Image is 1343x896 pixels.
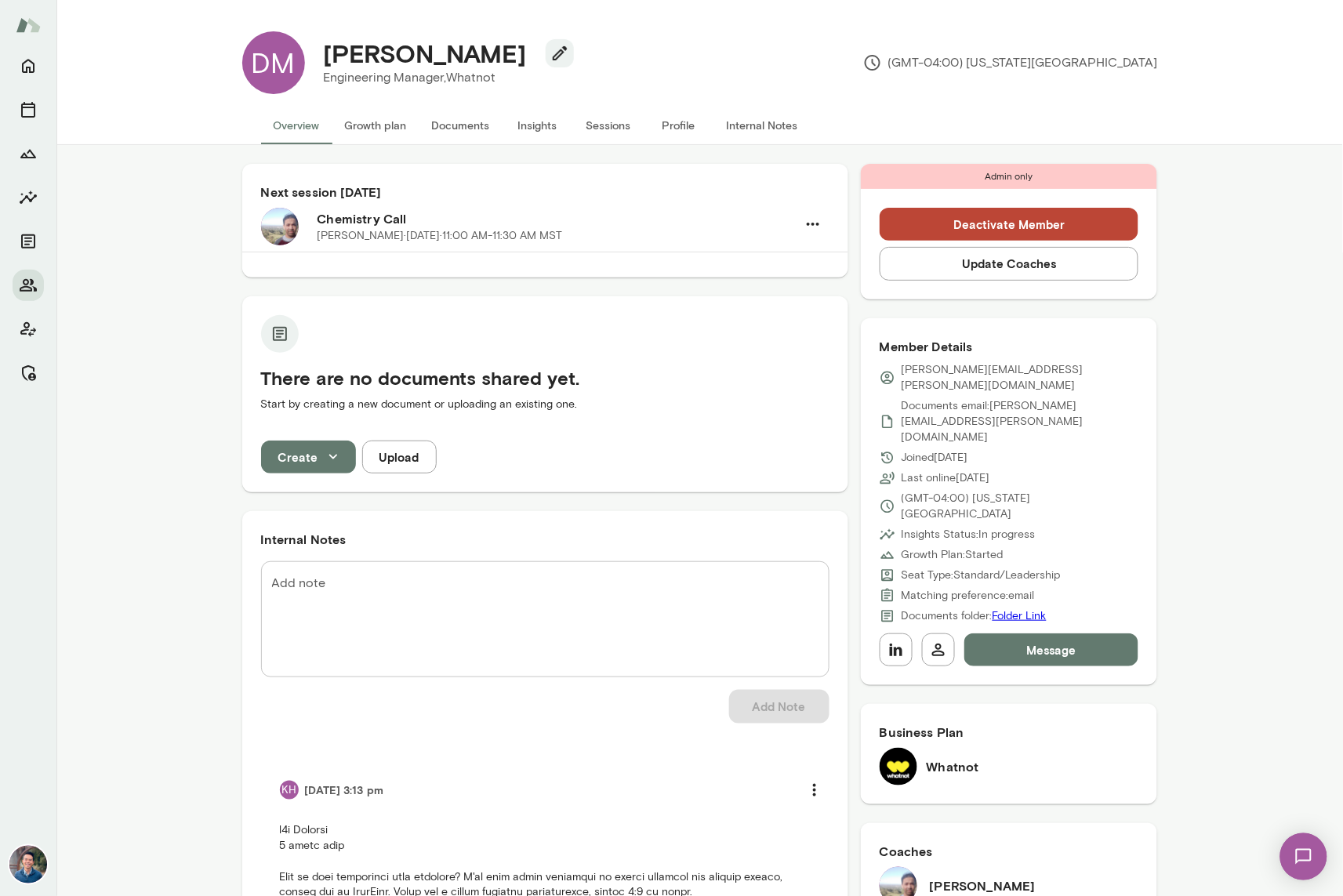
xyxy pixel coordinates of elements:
[902,568,1061,583] p: Seat Type: Standard/Leadership
[13,50,44,82] button: Home
[930,876,1036,895] h6: [PERSON_NAME]
[13,270,44,301] button: Members
[880,208,1139,241] button: Deactivate Member
[902,547,1004,563] p: Growth Plan: Started
[13,357,44,389] button: Manage
[324,68,561,87] p: Engineering Manager, Whatnot
[861,164,1158,189] div: Admin only
[902,588,1035,604] p: Matching preference: email
[242,31,305,94] div: DM
[362,441,437,473] button: Upload
[13,94,44,125] button: Sessions
[798,774,831,807] button: more
[880,723,1139,742] h6: Business Plan
[902,362,1139,394] p: [PERSON_NAME][EMAIL_ADDRESS][PERSON_NAME][DOMAIN_NAME]
[318,228,563,244] p: [PERSON_NAME] · [DATE] · 11:00 AM-11:30 AM MST
[503,107,573,144] button: Insights
[13,226,44,257] button: Documents
[902,527,1036,542] p: Insights Status: In progress
[261,183,829,201] h6: Next session [DATE]
[324,38,527,68] h4: [PERSON_NAME]
[16,10,41,40] img: Mento
[927,757,979,776] h6: Whatnot
[902,398,1139,445] p: Documents email: [PERSON_NAME][EMAIL_ADDRESS][PERSON_NAME][DOMAIN_NAME]
[714,107,811,144] button: Internal Notes
[13,182,44,213] button: Insights
[573,107,644,144] button: Sessions
[332,107,419,144] button: Growth plan
[318,209,797,228] h6: Chemistry Call
[880,842,1139,861] h6: Coaches
[964,633,1139,666] button: Message
[644,107,714,144] button: Profile
[13,314,44,345] button: Client app
[280,781,299,800] div: KH
[9,846,47,883] img: Alex Yu
[993,609,1047,622] a: Folder Link
[261,365,829,390] h5: There are no documents shared yet.
[13,138,44,169] button: Growth Plan
[880,337,1139,356] h6: Member Details
[863,53,1158,72] p: (GMT-04:00) [US_STATE][GEOGRAPHIC_DATA]
[880,247,1139,280] button: Update Coaches
[902,491,1139,522] p: (GMT-04:00) [US_STATE][GEOGRAPHIC_DATA]
[261,530,829,549] h6: Internal Notes
[261,397,829,412] p: Start by creating a new document or uploading an existing one.
[902,470,990,486] p: Last online [DATE]
[902,608,1047,624] p: Documents folder:
[419,107,503,144] button: Documents
[902,450,968,466] p: Joined [DATE]
[261,107,332,144] button: Overview
[261,441,356,473] button: Create
[305,782,383,798] h6: [DATE] 3:13 pm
